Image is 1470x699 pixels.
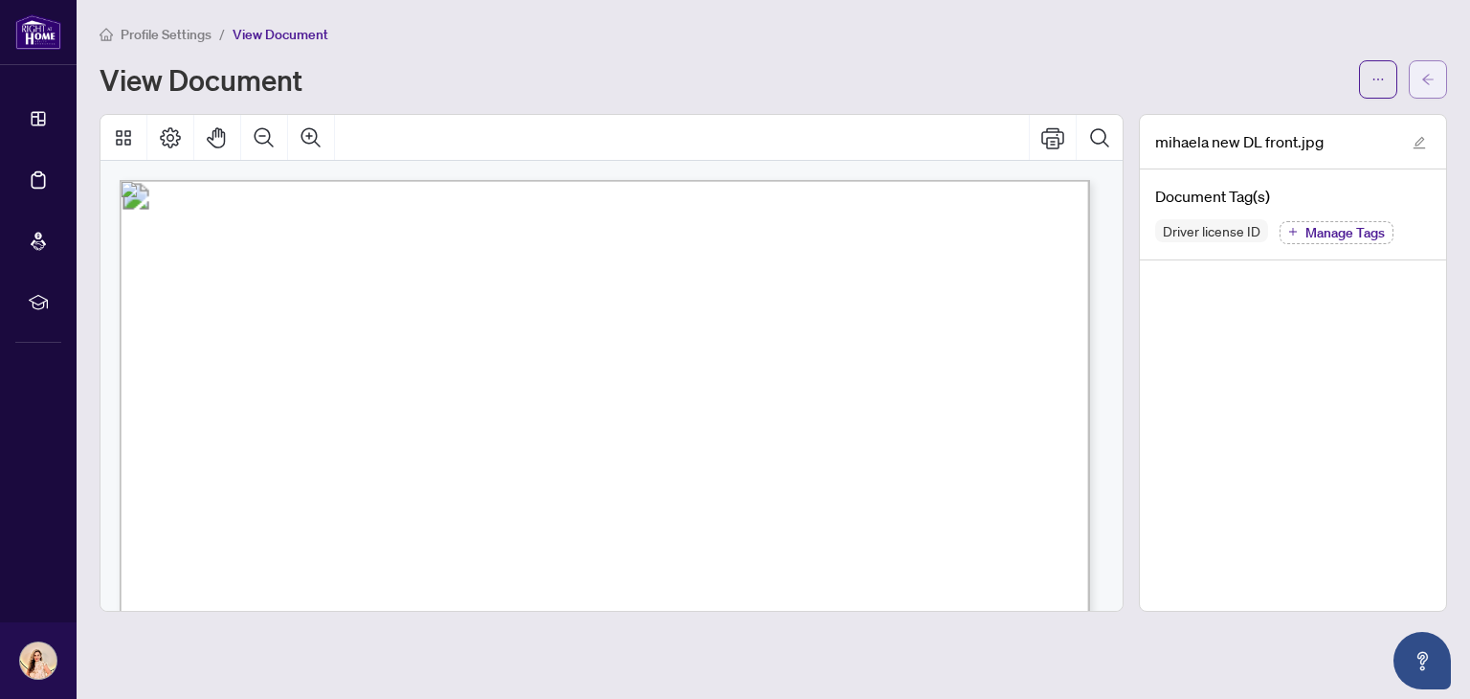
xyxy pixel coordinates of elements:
span: edit [1413,136,1426,149]
span: ellipsis [1371,73,1385,86]
h1: View Document [100,64,302,95]
span: Driver license ID [1155,224,1268,237]
img: Profile Icon [20,643,56,679]
span: mihaela new DL front.jpg [1155,130,1324,153]
span: Profile Settings [121,26,212,43]
span: plus [1288,227,1298,237]
img: logo [15,14,61,50]
button: Open asap [1393,632,1451,689]
span: home [100,28,113,41]
h4: Document Tag(s) [1155,185,1431,208]
span: arrow-left [1421,73,1435,86]
li: / [219,23,225,45]
button: Manage Tags [1280,221,1393,244]
span: View Document [233,26,328,43]
span: Manage Tags [1305,226,1385,239]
